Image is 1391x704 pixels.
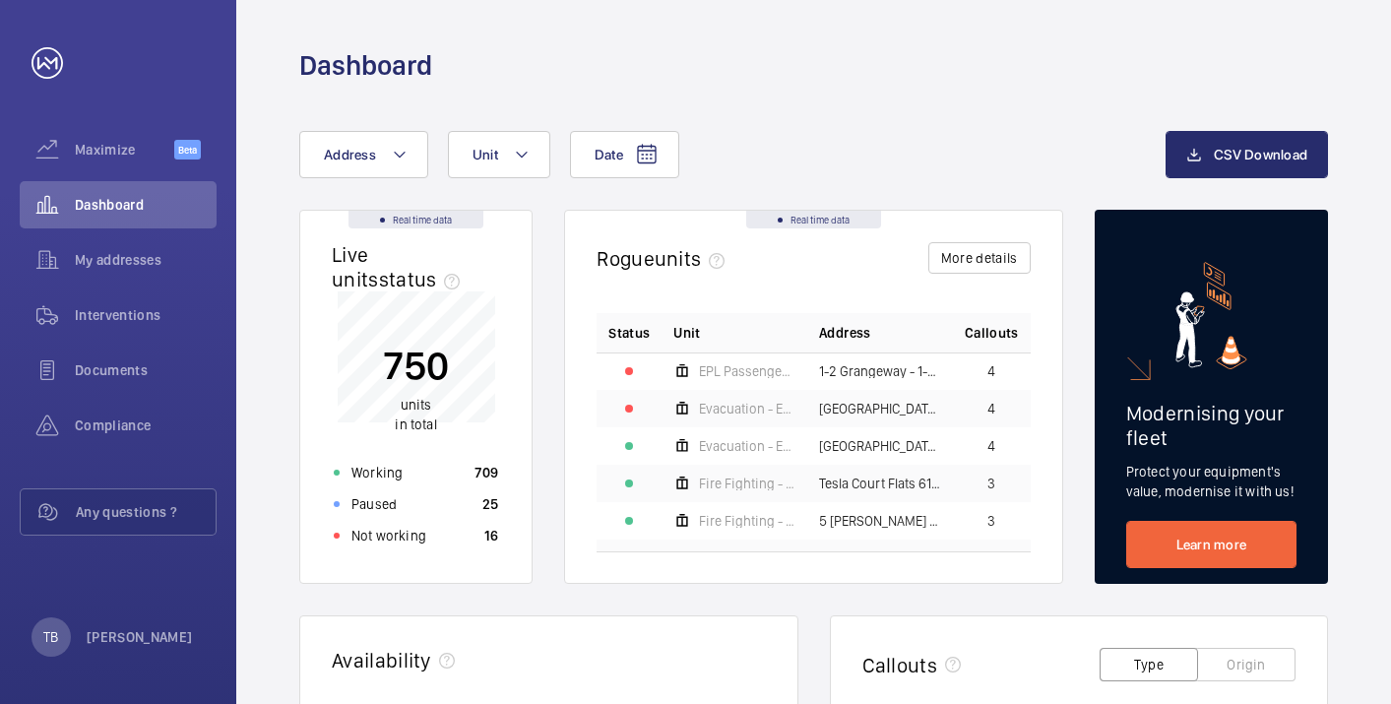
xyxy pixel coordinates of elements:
span: 3 [987,514,995,528]
span: Tesla Court Flats 61-84 - High Risk Building - Tesla Court Flats 61-84 [819,477,941,490]
span: 1-2 Grangeway - 1-2 [GEOGRAPHIC_DATA] [819,364,941,378]
span: 4 [987,439,995,453]
h2: Modernising your fleet [1126,401,1296,450]
span: Dashboard [75,195,217,215]
span: [GEOGRAPHIC_DATA] C Flats 45-101 - High Risk Building - [GEOGRAPHIC_DATA] 45-101 [819,439,941,453]
div: Real time data [348,211,483,228]
h2: Live units [332,242,468,291]
span: Address [324,147,376,162]
p: [PERSON_NAME] [87,627,193,647]
p: Working [351,463,403,482]
span: Address [819,323,870,343]
button: Address [299,131,428,178]
p: 750 [383,341,449,390]
span: status [379,267,469,291]
div: Real time data [746,211,881,228]
h1: Dashboard [299,47,432,84]
p: 709 [474,463,498,482]
button: CSV Download [1166,131,1328,178]
button: Origin [1197,648,1296,681]
p: Paused [351,494,397,514]
span: 3 [987,477,995,490]
span: 4 [987,402,995,416]
span: 5 [PERSON_NAME] House - High Risk Building - [GEOGRAPHIC_DATA][PERSON_NAME] [819,514,941,528]
img: marketing-card.svg [1175,262,1247,369]
button: Type [1100,648,1198,681]
span: Documents [75,360,217,380]
span: Compliance [75,416,217,435]
span: Date [595,147,623,162]
button: Unit [448,131,550,178]
span: My addresses [75,250,217,270]
h2: Rogue [597,246,732,271]
span: Unit [673,323,700,343]
span: Beta [174,140,201,160]
button: More details [928,242,1031,274]
span: 4 [987,364,995,378]
h2: Callouts [862,653,938,677]
p: Status [608,323,650,343]
button: Date [570,131,679,178]
span: Fire Fighting - EPL Passenger Lift [699,514,795,528]
span: Maximize [75,140,174,160]
p: in total [383,395,449,434]
p: 25 [482,494,499,514]
span: units [655,246,733,271]
h2: Availability [332,648,431,672]
a: Learn more [1126,521,1296,568]
span: Callouts [965,323,1019,343]
span: CSV Download [1214,147,1307,162]
span: Unit [473,147,498,162]
span: Evacuation - EPL No 3 Flats 45-101 L/h [699,439,795,453]
span: EPL Passenger Lift [699,364,795,378]
span: [GEOGRAPHIC_DATA] C Flats 45-101 - High Risk Building - [GEOGRAPHIC_DATA] 45-101 [819,402,941,416]
span: Fire Fighting - Tesla 61-84 schn euro [699,477,795,490]
span: Any questions ? [76,502,216,522]
p: Not working [351,526,426,545]
p: Protect your equipment's value, modernise it with us! [1126,462,1296,501]
span: units [401,397,432,413]
p: 16 [484,526,499,545]
span: Evacuation - EPL No 4 Flats 45-101 R/h [699,402,795,416]
p: TB [43,627,58,647]
span: Interventions [75,305,217,325]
